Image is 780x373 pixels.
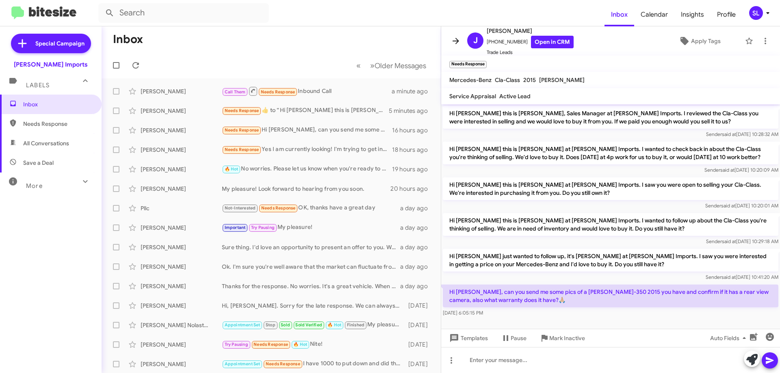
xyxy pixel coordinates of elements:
span: Special Campaign [35,39,84,47]
div: [DATE] [404,360,434,368]
span: said at [721,203,735,209]
div: SL [749,6,763,20]
span: Active Lead [499,93,531,100]
div: [PERSON_NAME] [141,146,222,154]
span: Cla-Class [495,76,520,84]
span: Needs Response [225,147,259,152]
span: Important [225,225,246,230]
span: 🔥 Hot [225,166,238,172]
p: Hi [PERSON_NAME] this is [PERSON_NAME] at [PERSON_NAME] Imports. I saw you were open to selling y... [443,177,778,200]
div: [PERSON_NAME] [141,107,222,115]
button: Mark Inactive [533,331,591,345]
span: Sender [DATE] 10:41:20 AM [706,274,778,280]
div: My pleasure! [222,223,400,232]
span: 🔥 Hot [293,342,307,347]
span: Sender [DATE] 10:20:09 AM [704,167,778,173]
a: Open in CRM [531,36,574,48]
a: Special Campaign [11,34,91,53]
p: Hi [PERSON_NAME] this is [PERSON_NAME], Sales Manager at [PERSON_NAME] Imports. I reviewed the Cl... [443,106,778,129]
nav: Page navigation example [352,57,431,74]
span: « [356,60,361,71]
div: [DATE] [404,302,434,310]
p: Hi [PERSON_NAME] just wanted to follow up, it's [PERSON_NAME] at [PERSON_NAME] Imports. I saw you... [443,249,778,272]
span: [DATE] 6:05:15 PM [443,310,483,316]
p: Hi [PERSON_NAME], can you send me some pics of a [PERSON_NAME]-350 2015 you have and confirm if i... [443,285,778,307]
div: 16 hours ago [392,126,434,134]
span: said at [721,274,736,280]
span: Needs Response [253,342,288,347]
div: [PERSON_NAME] [141,87,222,95]
button: Pause [494,331,533,345]
span: Needs Response [225,108,259,113]
small: Needs Response [449,61,487,68]
span: Sender [DATE] 10:28:32 AM [706,131,778,137]
div: 20 hours ago [390,185,434,193]
div: [DATE] [404,321,434,329]
div: 5 minutes ago [389,107,434,115]
div: Ok. I'm sure you're well aware that the market can fluctuate from month to month. I don't believe... [222,263,400,271]
span: Templates [448,331,488,345]
div: [PERSON_NAME] Nolastname119188155 [141,321,222,329]
div: Nite! [222,340,404,349]
div: I have 1000 to put down and did the application online. Dental have any leasing or can do anythin... [222,359,404,369]
span: Apply Tags [691,34,721,48]
span: Needs Response [261,205,296,211]
span: Sender [DATE] 10:29:18 AM [706,238,778,244]
div: a day ago [400,282,434,290]
span: 🔥 Hot [327,322,341,328]
div: [PERSON_NAME] [141,360,222,368]
span: Needs Response [261,89,295,95]
span: Sold [281,322,290,328]
div: My pleasure! Look forward to hearing from you soon. [222,185,390,193]
span: Sold Verified [295,322,322,328]
div: Thanks for the response. No worries. It's a great vehicle. When you're ready, we'll be here to as... [222,282,400,290]
div: a minute ago [392,87,434,95]
div: [PERSON_NAME] [141,341,222,349]
div: [PERSON_NAME] [141,224,222,232]
div: [PERSON_NAME] [141,302,222,310]
span: Call Them [225,89,246,95]
button: Previous [351,57,366,74]
button: Auto Fields [704,331,756,345]
span: Try Pausing [251,225,275,230]
div: Inbound Call [222,86,392,96]
span: Needs Response [266,361,300,367]
div: Pllc [141,204,222,212]
button: Next [365,57,431,74]
span: Inbox [23,100,92,108]
div: 19 hours ago [392,165,434,173]
span: [PERSON_NAME] [539,76,585,84]
a: Profile [711,3,742,26]
span: Appointment Set [225,322,260,328]
span: 2015 [523,76,536,84]
span: Mercedes-Benz [449,76,492,84]
div: [PERSON_NAME] Imports [14,60,88,69]
span: Not-Interested [225,205,256,211]
a: Inbox [604,3,634,26]
span: Stop [266,322,275,328]
div: Hi [PERSON_NAME], can you send me some pics of a [PERSON_NAME]-350 2015 you have and confirm if i... [222,125,392,135]
span: Mark Inactive [549,331,585,345]
div: a day ago [400,224,434,232]
span: Try Pausing [225,342,248,347]
div: a day ago [400,243,434,251]
div: ​👍​ to “ Hi [PERSON_NAME] this is [PERSON_NAME], Sales Manager at [PERSON_NAME] Imports. Thanks f... [222,106,389,115]
div: OK, thanks have a great day [222,203,400,213]
a: Calendar [634,3,674,26]
span: All Conversations [23,139,69,147]
span: Trade Leads [487,48,574,56]
div: Sure thing. I'd love an opportunity to present an offer to you. Would you have some time [DATE] o... [222,243,400,251]
h1: Inbox [113,33,143,46]
button: Apply Tags [658,34,741,48]
span: Older Messages [375,61,426,70]
span: J [473,34,478,47]
button: SL [742,6,771,20]
div: [PERSON_NAME] [141,165,222,173]
div: a day ago [400,204,434,212]
div: My pleasure. [222,320,404,330]
span: Finished [347,322,365,328]
span: Needs Response [23,120,92,128]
